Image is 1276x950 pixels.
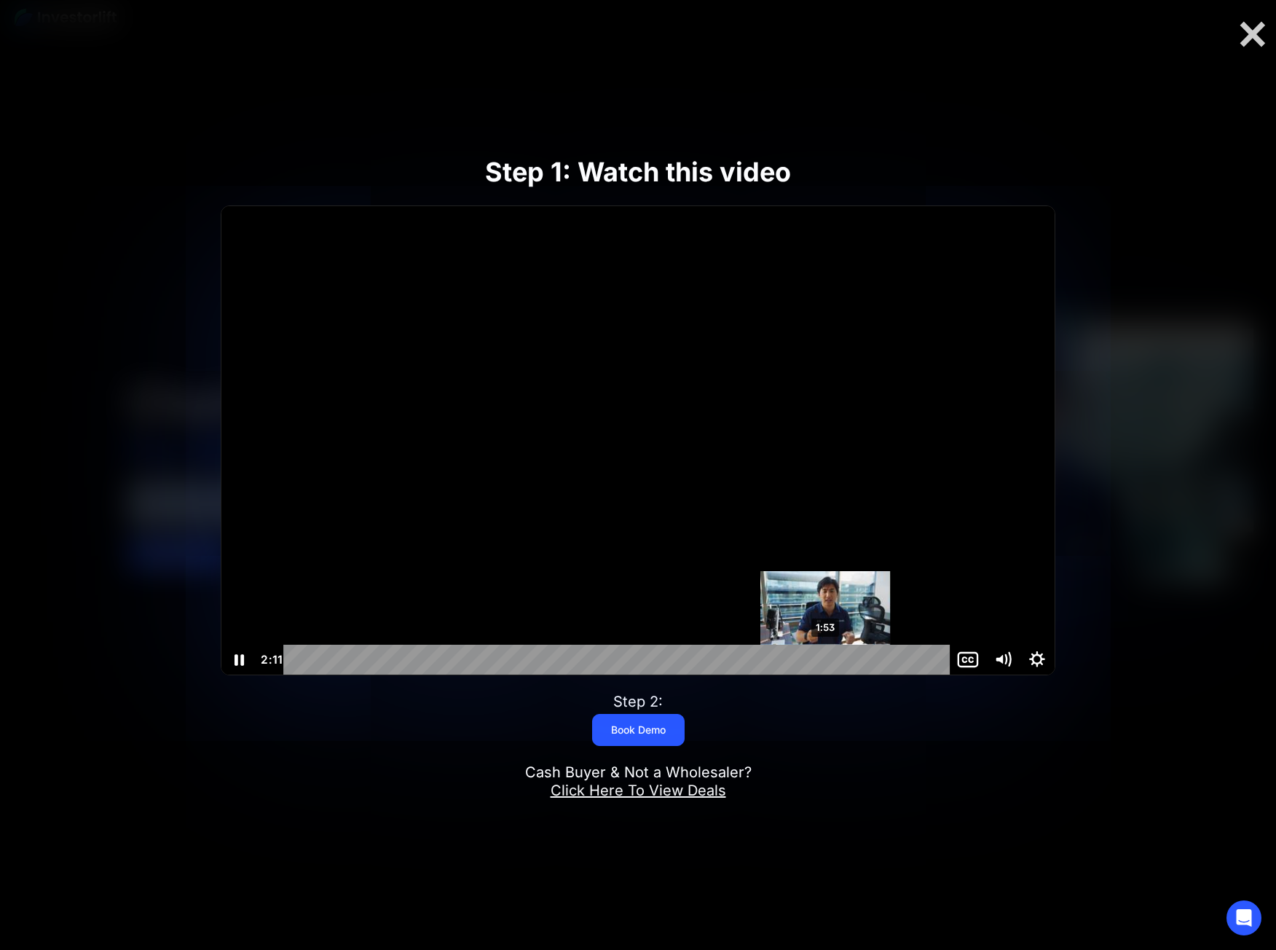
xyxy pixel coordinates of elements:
[985,645,1020,675] button: Mute
[1226,900,1261,935] div: Open Intercom Messenger
[613,693,663,711] div: Step 2:
[221,645,256,675] button: Pause
[950,645,985,675] button: Show captions menu
[551,782,726,799] a: Click Here To View Deals
[485,156,791,188] strong: Step 1: Watch this video
[1020,645,1055,675] button: Show settings menu
[296,645,942,675] div: Playbar
[525,763,752,800] div: Cash Buyer & Not a Wholesaler?
[592,714,685,746] a: Book Demo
